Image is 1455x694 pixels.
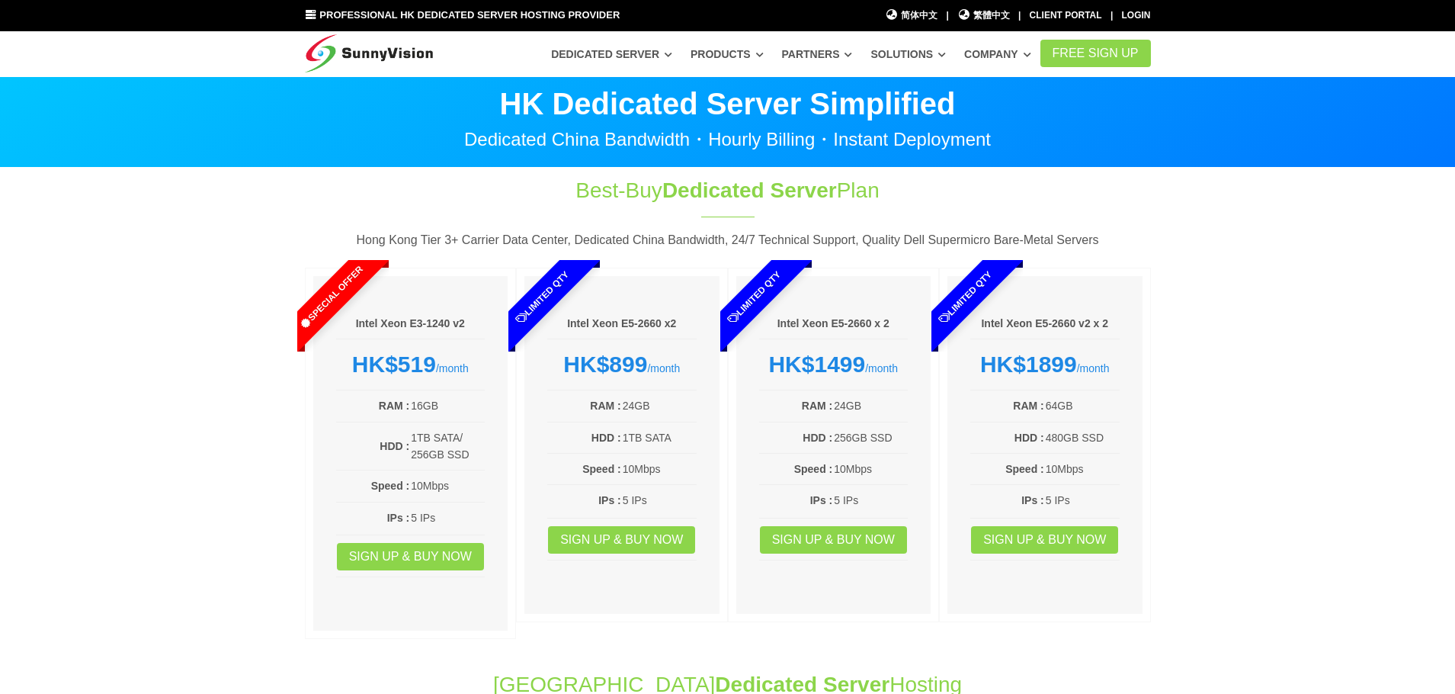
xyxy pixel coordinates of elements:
td: 5 IPs [833,491,908,509]
a: Dedicated Server [551,40,672,68]
b: IPs : [598,494,621,506]
b: Speed : [794,463,833,475]
span: Limited Qty [902,233,1030,361]
b: HDD : [1014,432,1044,444]
a: Sign up & Buy Now [971,526,1118,554]
td: 64GB [1045,397,1120,415]
h6: Intel Xeon E5-2660 x 2 [759,316,909,332]
a: FREE Sign Up [1040,40,1151,67]
div: /month [970,351,1120,378]
li: | [946,8,948,23]
td: 24GB [622,397,697,415]
span: Limited Qty [690,233,818,361]
b: HDD : [380,440,409,452]
div: /month [759,351,909,378]
b: RAM : [1013,400,1043,412]
p: Dedicated China Bandwidth・Hourly Billing・Instant Deployment [305,130,1151,149]
a: Client Portal [1030,10,1102,21]
b: HDD : [803,432,832,444]
b: Speed : [371,480,410,492]
h6: Intel Xeon E5-2660 x2 [547,316,697,332]
td: 10Mbps [833,460,908,478]
td: 10Mbps [622,460,697,478]
td: 1TB SATA [622,429,697,447]
strong: HK$1899 [980,352,1077,377]
td: 480GB SSD [1045,429,1120,447]
td: 16GB [410,397,485,415]
a: Products [691,40,764,68]
span: Limited Qty [479,233,607,361]
a: 繁體中文 [957,8,1010,23]
a: Login [1122,10,1151,21]
h6: Intel Xeon E5-2660 v2 x 2 [970,316,1120,332]
p: Hong Kong Tier 3+ Carrier Data Center, Dedicated China Bandwidth, 24/7 Technical Support, Quality... [305,230,1151,250]
td: 5 IPs [1045,491,1120,509]
a: Sign up & Buy Now [760,526,907,554]
a: Partners [782,40,853,68]
a: Sign up & Buy Now [548,526,695,554]
strong: HK$899 [563,352,647,377]
a: Solutions [870,40,946,68]
p: HK Dedicated Server Simplified [305,88,1151,119]
b: RAM : [802,400,832,412]
span: Dedicated Server [662,178,837,202]
a: 简体中文 [886,8,938,23]
td: 24GB [833,397,908,415]
td: 10Mbps [410,477,485,495]
strong: HK$1499 [768,352,865,377]
span: Professional HK Dedicated Server Hosting Provider [319,9,620,21]
td: 1TB SATA/ 256GB SSD [410,429,485,464]
a: Company [964,40,1031,68]
b: RAM : [590,400,620,412]
td: 10Mbps [1045,460,1120,478]
div: /month [547,351,697,378]
b: RAM : [379,400,409,412]
div: /month [336,351,486,378]
h1: Best-Buy Plan [474,175,982,205]
td: 256GB SSD [833,429,908,447]
li: | [1110,8,1113,23]
b: Speed : [1005,463,1044,475]
b: IPs : [387,512,410,524]
li: | [1018,8,1021,23]
strong: HK$519 [352,352,436,377]
b: IPs : [1021,494,1044,506]
span: Special Offer [267,233,395,361]
b: Speed : [582,463,621,475]
td: 5 IPs [622,491,697,509]
b: IPs : [810,494,833,506]
h6: Intel Xeon E3-1240 v2 [336,316,486,332]
td: 5 IPs [410,509,485,527]
b: HDD : [591,432,621,444]
a: Sign up & Buy Now [337,543,484,570]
